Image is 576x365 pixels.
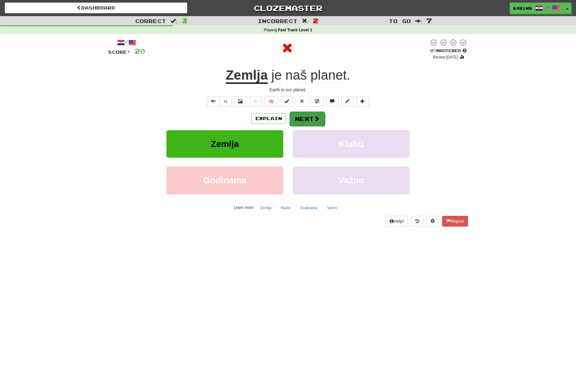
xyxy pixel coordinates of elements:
[108,87,468,93] div: Earth is our planet.
[258,18,297,24] span: Incorrect
[339,175,364,185] span: Važno
[234,205,254,210] small: Learn more:
[278,28,312,32] strong: Fast Track Level 1
[311,96,323,107] button: Ignore sentence (alt+i)
[234,96,247,107] button: Show image (alt+x)
[171,18,177,24] span: :
[135,47,145,55] span: 20
[206,96,231,107] div: Text-to-speech controls
[430,48,436,53] span: 0 %
[297,203,321,213] button: Godinama
[429,48,468,54] div: Mastered
[277,203,294,213] button: Klubu
[293,130,410,158] button: Klubu
[249,96,262,107] button: Favorite sentence (alt+f)
[341,96,354,107] button: Edit sentence (alt+d)
[108,39,145,46] div: /
[108,49,131,55] span: Score:
[207,96,220,107] button: Play sentence audio (ctl+space)
[285,68,307,83] span: naš
[264,96,278,107] button: 🧠
[313,17,318,24] span: 2
[389,18,411,24] span: To go
[219,96,231,107] button: ½
[203,175,247,185] span: Godinama
[310,68,346,83] span: planet
[296,96,308,107] button: Reset to 0% Mastered (alt+r)
[5,3,187,13] a: Dashboard
[324,203,341,213] button: Važno
[182,17,187,24] span: 3
[197,3,379,14] a: Clozemaster
[513,5,532,11] span: k4r1n8
[386,216,408,227] button: Help!
[271,68,282,83] span: je
[302,18,309,24] span: :
[415,18,422,24] span: :
[211,139,239,149] span: Zemlja
[256,203,275,213] button: Zemlja
[290,112,325,126] button: Next
[326,96,339,107] button: Discuss sentence (alt+u)
[433,55,458,59] small: Review: [DATE]
[226,68,268,84] u: Zemlja
[251,113,286,124] button: Explain
[293,167,410,194] button: Važno
[268,68,351,83] span: .
[166,130,283,158] button: Zemlja
[427,17,432,24] span: 7
[135,18,166,24] span: Correct
[166,167,283,194] button: Godinama
[280,96,293,107] button: Set this sentence to 100% Mastered (alt+m)
[442,216,468,227] button: Report
[339,139,363,149] span: Klubu
[510,3,563,14] a: k4r1n8 /
[411,216,423,227] button: Round history (alt+y)
[356,96,369,107] button: Add to collection (alt+a)
[546,5,549,9] span: /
